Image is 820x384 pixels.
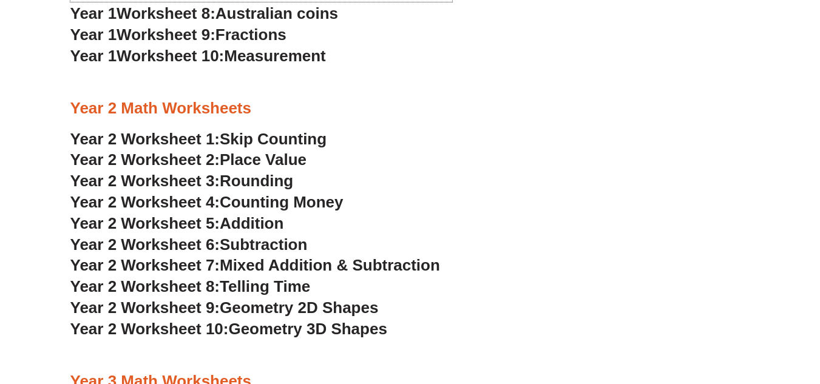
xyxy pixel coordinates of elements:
[70,4,338,22] a: Year 1Worksheet 8:Australian coins
[70,214,284,232] a: Year 2 Worksheet 5:Addition
[117,47,224,65] span: Worksheet 10:
[117,4,215,22] span: Worksheet 8:
[228,320,387,338] span: Geometry 3D Shapes
[70,25,286,44] a: Year 1Worksheet 9:Fractions
[70,130,220,148] span: Year 2 Worksheet 1:
[117,25,215,44] span: Worksheet 9:
[70,320,229,338] span: Year 2 Worksheet 10:
[215,4,338,22] span: Australian coins
[70,256,440,274] a: Year 2 Worksheet 7:Mixed Addition & Subtraction
[70,256,220,274] span: Year 2 Worksheet 7:
[70,277,220,295] span: Year 2 Worksheet 8:
[220,256,440,274] span: Mixed Addition & Subtraction
[70,214,220,232] span: Year 2 Worksheet 5:
[220,150,307,169] span: Place Value
[70,172,294,190] a: Year 2 Worksheet 3:Rounding
[215,25,286,44] span: Fractions
[70,130,327,148] a: Year 2 Worksheet 1:Skip Counting
[224,47,326,65] span: Measurement
[220,235,307,254] span: Subtraction
[70,172,220,190] span: Year 2 Worksheet 3:
[70,320,387,338] a: Year 2 Worksheet 10:Geometry 3D Shapes
[70,150,307,169] a: Year 2 Worksheet 2:Place Value
[220,277,310,295] span: Telling Time
[220,130,327,148] span: Skip Counting
[220,172,293,190] span: Rounding
[70,277,311,295] a: Year 2 Worksheet 8:Telling Time
[220,214,283,232] span: Addition
[70,298,379,317] a: Year 2 Worksheet 9:Geometry 2D Shapes
[220,298,378,317] span: Geometry 2D Shapes
[220,193,344,211] span: Counting Money
[70,193,220,211] span: Year 2 Worksheet 4:
[70,47,326,65] a: Year 1Worksheet 10:Measurement
[70,235,220,254] span: Year 2 Worksheet 6:
[70,235,308,254] a: Year 2 Worksheet 6:Subtraction
[618,247,820,384] iframe: Chat Widget
[70,193,344,211] a: Year 2 Worksheet 4:Counting Money
[70,98,750,119] h3: Year 2 Math Worksheets
[70,298,220,317] span: Year 2 Worksheet 9:
[70,150,220,169] span: Year 2 Worksheet 2:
